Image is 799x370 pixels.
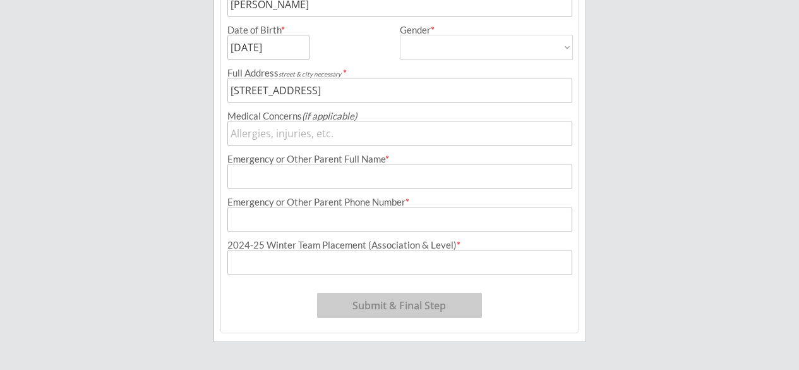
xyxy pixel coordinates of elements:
em: street & city necessary [279,70,341,78]
div: Emergency or Other Parent Phone Number [227,197,572,207]
div: Medical Concerns [227,111,572,121]
div: Gender [400,25,573,35]
div: 2024-25 Winter Team Placement (Association & Level) [227,240,572,250]
div: Emergency or Other Parent Full Name [227,154,572,164]
input: Allergies, injuries, etc. [227,121,572,146]
input: Street, City, Province/State [227,78,572,103]
div: Full Address [227,68,572,78]
button: Submit & Final Step [317,293,482,318]
div: Date of Birth [227,25,292,35]
em: (if applicable) [302,110,357,121]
